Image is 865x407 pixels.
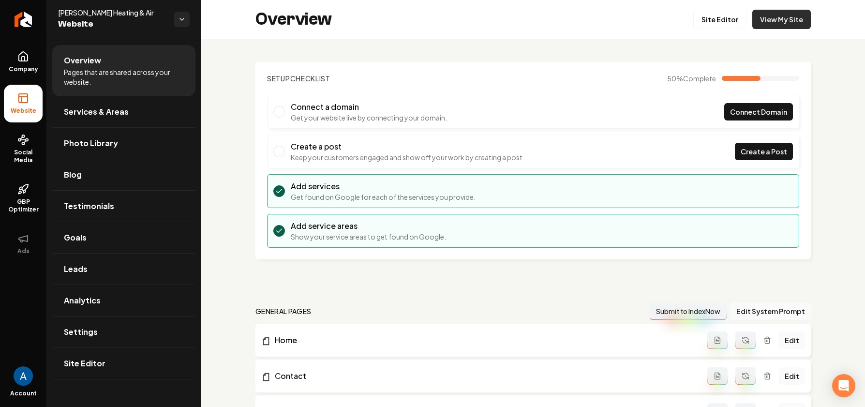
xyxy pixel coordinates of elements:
a: Create a Post [735,143,793,160]
h3: Connect a domain [291,101,447,113]
a: Settings [52,317,195,347]
span: Create a Post [741,147,787,157]
span: Goals [64,232,87,243]
span: Complete [683,74,716,83]
a: Testimonials [52,191,195,222]
span: Company [5,65,42,73]
span: Blog [64,169,82,181]
button: Add admin page prompt [707,367,728,385]
span: Account [10,390,37,397]
span: Ads [14,247,33,255]
span: [PERSON_NAME] Heating & Air [58,8,166,17]
p: Get found on Google for each of the services you provide. [291,192,476,202]
a: Analytics [52,285,195,316]
span: GBP Optimizer [4,198,43,213]
img: Rebolt Logo [15,12,32,27]
span: Photo Library [64,137,118,149]
a: Edit [779,332,805,349]
span: Website [7,107,40,115]
h2: general pages [255,306,312,316]
p: Show your service areas to get found on Google. [291,232,446,241]
button: Add admin page prompt [707,332,728,349]
span: Connect Domain [730,107,787,117]
p: Keep your customers engaged and show off your work by creating a post. [291,152,524,162]
span: Social Media [4,149,43,164]
a: Home [261,334,707,346]
span: Analytics [64,295,101,306]
a: View My Site [752,10,811,29]
a: Site Editor [693,10,746,29]
span: Setup [267,74,290,83]
a: Social Media [4,126,43,172]
span: Services & Areas [64,106,129,118]
a: Edit [779,367,805,385]
a: Photo Library [52,128,195,159]
p: Get your website live by connecting your domain. [291,113,447,122]
a: Connect Domain [724,103,793,121]
a: Goals [52,222,195,253]
span: Site Editor [64,358,105,369]
img: Andrew Magana [14,366,33,386]
span: Overview [64,55,101,66]
a: Company [4,43,43,81]
h2: Checklist [267,74,330,83]
span: 50 % [667,74,716,83]
h2: Overview [255,10,332,29]
span: Leads [64,263,88,275]
a: Blog [52,159,195,190]
a: Contact [261,370,707,382]
span: Settings [64,326,98,338]
span: Pages that are shared across your website. [64,67,184,87]
span: Testimonials [64,200,114,212]
a: GBP Optimizer [4,176,43,221]
a: Site Editor [52,348,195,379]
button: Edit System Prompt [731,302,811,320]
div: Open Intercom Messenger [832,374,855,397]
a: Services & Areas [52,96,195,127]
button: Ads [4,225,43,263]
h3: Add service areas [291,220,446,232]
h3: Add services [291,181,476,192]
h3: Create a post [291,141,524,152]
span: Website [58,17,166,31]
a: Leads [52,254,195,285]
button: Submit to IndexNow [650,302,727,320]
button: Open user button [14,366,33,386]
